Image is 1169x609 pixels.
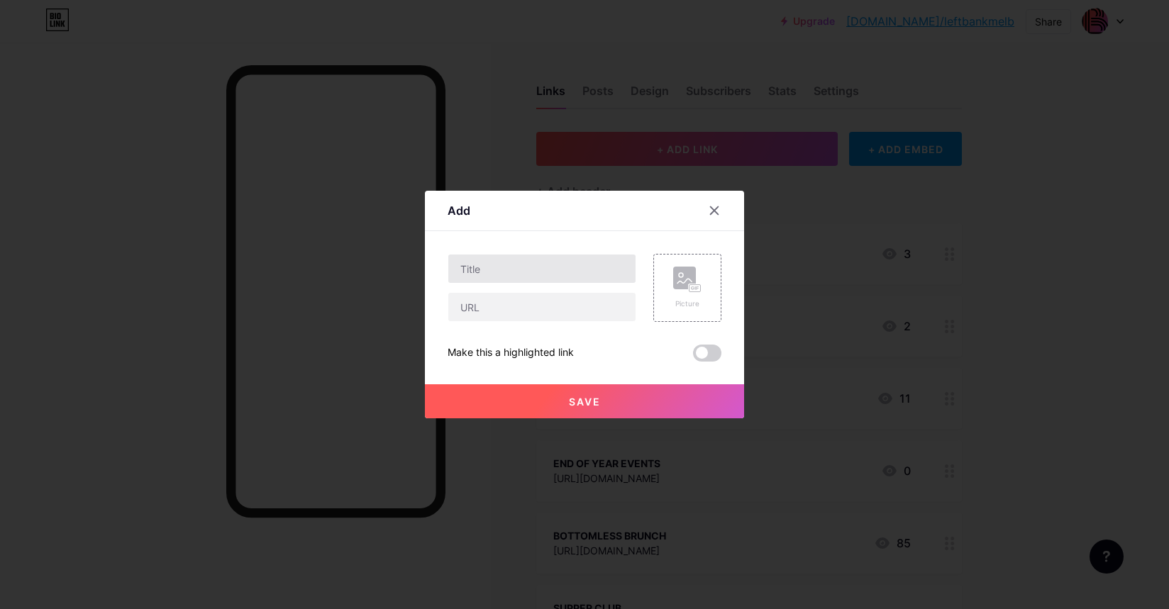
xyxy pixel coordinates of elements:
div: Make this a highlighted link [448,345,574,362]
span: Save [569,396,601,408]
div: Picture [673,298,702,309]
button: Save [425,384,744,418]
input: Title [448,255,636,283]
input: URL [448,293,636,321]
div: Add [448,202,470,219]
